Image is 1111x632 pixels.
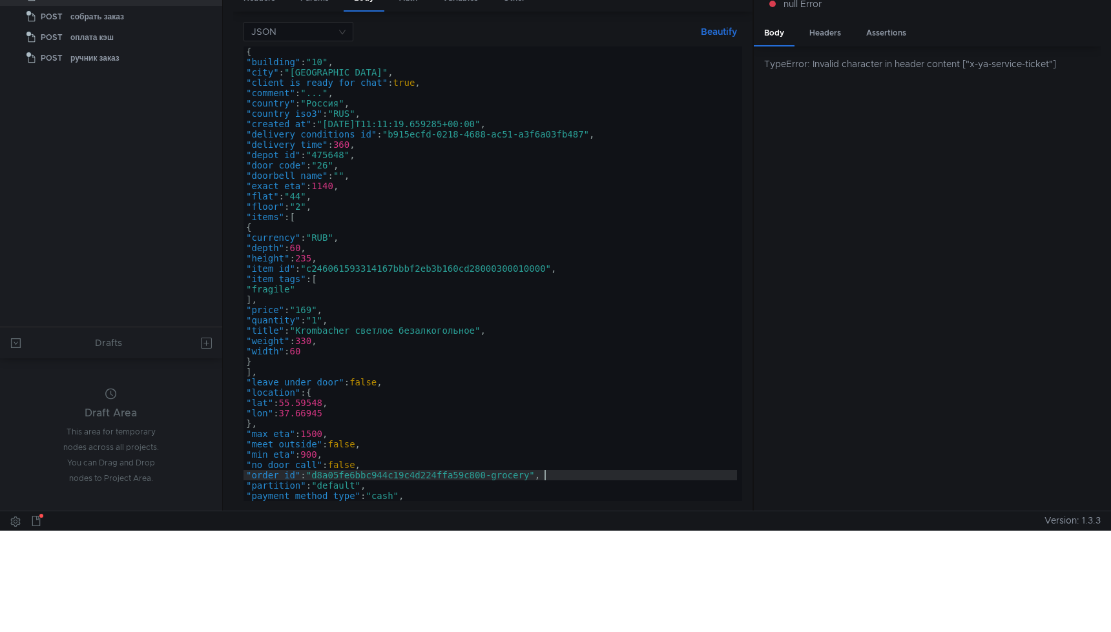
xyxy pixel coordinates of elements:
span: POST [41,7,63,26]
span: POST [41,48,63,68]
div: Headers [799,21,851,45]
div: оплата кэш [70,28,114,47]
div: TypeError: Invalid character in header content ["x-ya-service-ticket"] [764,57,1101,71]
div: Assertions [856,21,917,45]
div: Body [754,21,794,46]
span: POST [41,28,63,47]
button: Beautify [696,24,742,39]
div: собрать заказ [70,7,124,26]
span: Version: 1.3.3 [1044,511,1101,530]
div: ручник заказ [70,48,119,68]
div: Drafts [95,335,122,351]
